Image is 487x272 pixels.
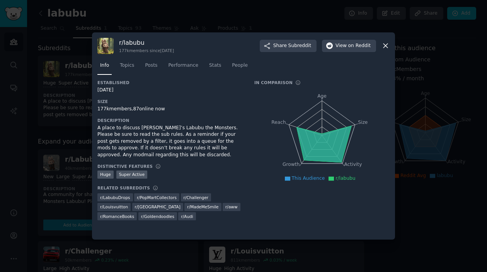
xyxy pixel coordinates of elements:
[335,176,355,181] span: r/labubu
[119,39,174,47] h3: r/ labubu
[271,119,286,125] tspan: Reach
[322,40,376,52] button: Viewon Reddit
[206,59,224,75] a: Stats
[335,42,371,49] span: View
[120,62,134,69] span: Topics
[187,204,218,209] span: r/ MadeMeSmile
[117,59,137,75] a: Topics
[97,118,243,123] h3: Description
[209,62,221,69] span: Stats
[137,195,177,200] span: r/ PopMartCollectors
[181,214,193,219] span: r/ Audi
[254,80,293,85] h3: In Comparison
[97,59,112,75] a: Info
[97,171,114,179] div: Huge
[97,125,243,159] div: A place to discuss [PERSON_NAME]’s Labubu the Monsters. Please be sure to read the sub rules. As ...
[232,62,248,69] span: People
[225,204,237,209] span: r/ aww
[317,93,327,99] tspan: Age
[97,185,150,191] h3: Related Subreddits
[292,176,325,181] span: This Audience
[116,171,148,179] div: Super Active
[135,204,180,209] span: r/ [GEOGRAPHIC_DATA]
[97,87,243,94] div: [DATE]
[165,59,201,75] a: Performance
[348,42,371,49] span: on Reddit
[97,106,243,113] div: 177k members, 87 online now
[141,214,174,219] span: r/ Goldendoodles
[97,99,243,104] h3: Size
[168,62,198,69] span: Performance
[100,62,109,69] span: Info
[260,40,317,52] button: ShareSubreddit
[97,80,243,85] h3: Established
[283,162,300,167] tspan: Growth
[119,48,174,53] div: 177k members since [DATE]
[229,59,250,75] a: People
[358,119,368,125] tspan: Size
[142,59,160,75] a: Posts
[100,195,130,200] span: r/ LabubuDrops
[273,42,311,49] span: Share
[344,162,362,167] tspan: Activity
[97,38,114,54] img: labubu
[97,164,153,169] h3: Distinctive Features
[288,42,311,49] span: Subreddit
[184,195,209,200] span: r/ Challenger
[145,62,157,69] span: Posts
[100,214,134,219] span: r/ RomanceBooks
[100,204,128,209] span: r/ Louisvuitton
